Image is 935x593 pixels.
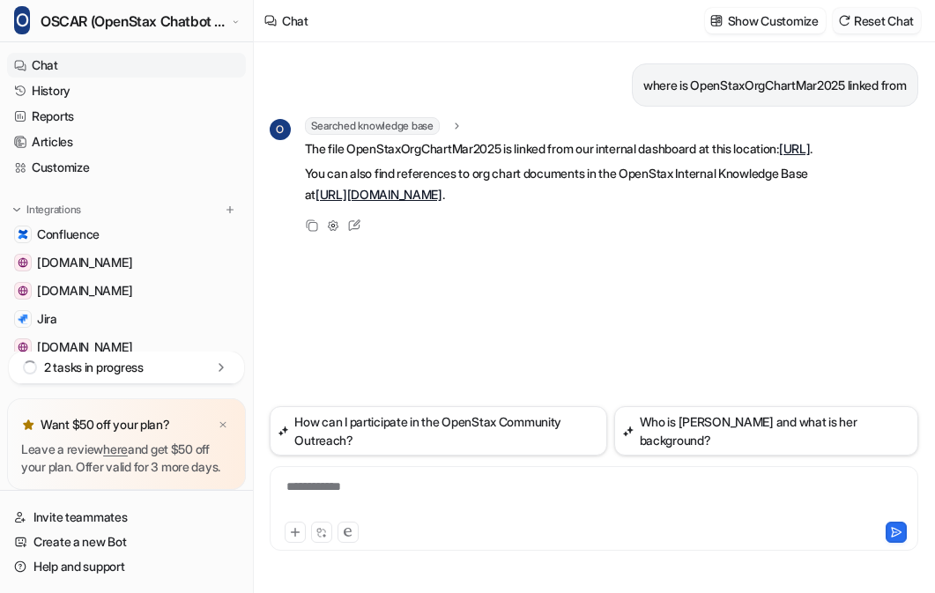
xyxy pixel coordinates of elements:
[705,8,826,33] button: Show Customize
[614,406,918,456] button: Who is [PERSON_NAME] and what is her background?
[37,254,132,271] span: [DOMAIN_NAME]
[21,418,35,432] img: star
[11,204,23,216] img: expand menu
[18,314,28,324] img: Jira
[44,359,144,376] p: 2 tasks in progress
[838,14,850,27] img: reset
[833,8,921,33] button: Reset Chat
[41,416,170,434] p: Want $50 off your plan?
[37,338,132,356] span: [DOMAIN_NAME]
[305,163,820,205] p: You can also find references to org chart documents in the OpenStax Internal Knowledge Base at .
[315,187,442,202] a: [URL][DOMAIN_NAME]
[7,250,246,275] a: status.openstax.org[DOMAIN_NAME]
[37,310,57,328] span: Jira
[7,222,246,247] a: ConfluenceConfluence
[7,278,246,303] a: openstax.org[DOMAIN_NAME]
[7,104,246,129] a: Reports
[18,285,28,296] img: openstax.org
[37,282,132,300] span: [DOMAIN_NAME]
[7,78,246,103] a: History
[7,130,246,154] a: Articles
[710,14,723,27] img: customize
[18,342,28,352] img: lucid.app
[282,11,308,30] div: Chat
[224,204,236,216] img: menu_add.svg
[7,307,246,331] a: JiraJira
[21,441,232,476] p: Leave a review and get $50 off your plan. Offer valid for 3 more days.
[218,419,228,431] img: x
[14,6,30,34] span: O
[7,505,246,530] a: Invite teammates
[643,75,907,96] p: where is OpenStaxOrgChartMar2025 linked from
[7,554,246,579] a: Help and support
[7,53,246,78] a: Chat
[18,257,28,268] img: status.openstax.org
[270,406,607,456] button: How can I participate in the OpenStax Community Outreach?
[7,335,246,360] a: lucid.app[DOMAIN_NAME]
[305,117,440,135] span: Searched knowledge base
[7,201,86,219] button: Integrations
[270,119,291,140] span: O
[26,203,81,217] p: Integrations
[7,155,246,180] a: Customize
[728,11,819,30] p: Show Customize
[41,9,227,33] span: OSCAR (OpenStax Chatbot and Assistance Resource)
[779,141,811,156] a: [URL]
[18,229,28,240] img: Confluence
[7,530,246,554] a: Create a new Bot
[37,226,100,243] span: Confluence
[305,138,820,159] p: The file OpenStaxOrgChartMar2025 is linked from our internal dashboard at this location: .
[103,441,128,456] a: here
